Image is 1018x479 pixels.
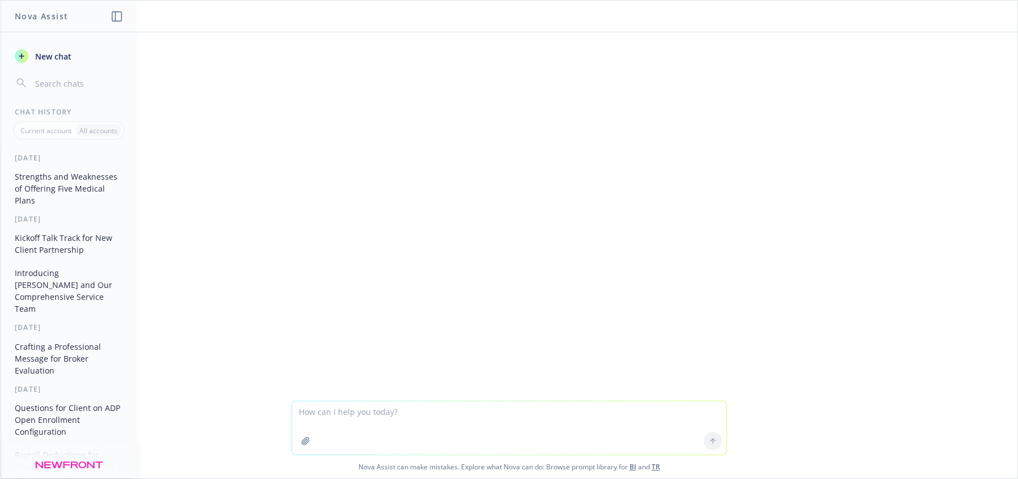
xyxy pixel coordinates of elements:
span: Nova Assist can make mistakes. Explore what Nova can do: Browse prompt library for and [5,455,1013,478]
div: [DATE] [1,214,137,224]
a: TR [652,462,660,472]
div: [DATE] [1,384,137,394]
button: New chat [10,46,128,66]
span: New chat [33,50,71,62]
input: Search chats [33,75,123,91]
div: [DATE] [1,153,137,163]
a: BI [630,462,636,472]
p: Current account [20,126,71,135]
button: Introducing [PERSON_NAME] and Our Comprehensive Service Team [10,264,128,318]
button: Strengths and Weaknesses of Offering Five Medical Plans [10,167,128,210]
button: Kickoff Talk Track for New Client Partnership [10,228,128,259]
div: [DATE] [1,323,137,332]
h1: Nova Assist [15,10,68,22]
button: Crafting a Professional Message for Broker Evaluation [10,337,128,380]
div: Chat History [1,107,137,117]
p: All accounts [79,126,117,135]
button: Questions for Client on ADP Open Enrollment Configuration [10,399,128,441]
